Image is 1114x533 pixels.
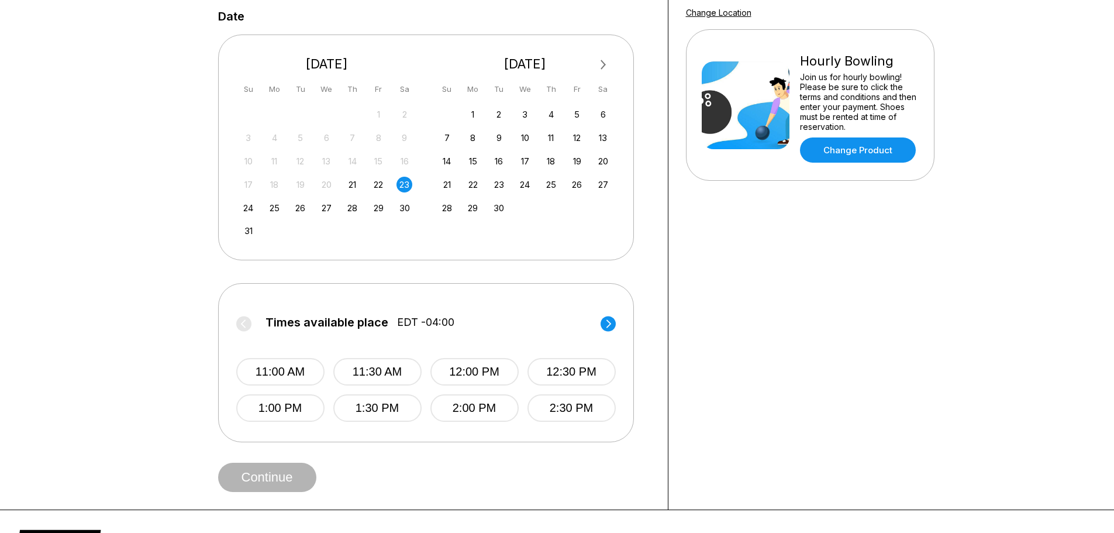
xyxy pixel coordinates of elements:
[465,200,481,216] div: Choose Monday, September 29th, 2025
[527,394,616,422] button: 2:30 PM
[569,177,585,192] div: Choose Friday, September 26th, 2025
[439,81,455,97] div: Su
[267,200,282,216] div: Choose Monday, August 25th, 2025
[292,81,308,97] div: Tu
[543,130,559,146] div: Choose Thursday, September 11th, 2025
[344,200,360,216] div: Choose Thursday, August 28th, 2025
[465,177,481,192] div: Choose Monday, September 22nd, 2025
[465,153,481,169] div: Choose Monday, September 15th, 2025
[267,81,282,97] div: Mo
[344,177,360,192] div: Choose Thursday, August 21st, 2025
[491,81,507,97] div: Tu
[371,153,387,169] div: Not available Friday, August 15th, 2025
[595,153,611,169] div: Choose Saturday, September 20th, 2025
[595,81,611,97] div: Sa
[434,56,616,72] div: [DATE]
[491,130,507,146] div: Choose Tuesday, September 9th, 2025
[702,61,789,149] img: Hourly Bowling
[465,130,481,146] div: Choose Monday, September 8th, 2025
[517,130,533,146] div: Choose Wednesday, September 10th, 2025
[319,153,334,169] div: Not available Wednesday, August 13th, 2025
[292,153,308,169] div: Not available Tuesday, August 12th, 2025
[569,81,585,97] div: Fr
[465,81,481,97] div: Mo
[595,177,611,192] div: Choose Saturday, September 27th, 2025
[371,177,387,192] div: Choose Friday, August 22nd, 2025
[236,56,418,72] div: [DATE]
[595,106,611,122] div: Choose Saturday, September 6th, 2025
[594,56,613,74] button: Next Month
[319,177,334,192] div: Not available Wednesday, August 20th, 2025
[686,8,751,18] a: Change Location
[491,177,507,192] div: Choose Tuesday, September 23rd, 2025
[517,81,533,97] div: We
[371,130,387,146] div: Not available Friday, August 8th, 2025
[517,153,533,169] div: Choose Wednesday, September 17th, 2025
[396,177,412,192] div: Choose Saturday, August 23rd, 2025
[267,177,282,192] div: Not available Monday, August 18th, 2025
[543,177,559,192] div: Choose Thursday, September 25th, 2025
[236,394,325,422] button: 1:00 PM
[595,130,611,146] div: Choose Saturday, September 13th, 2025
[267,130,282,146] div: Not available Monday, August 4th, 2025
[439,153,455,169] div: Choose Sunday, September 14th, 2025
[543,106,559,122] div: Choose Thursday, September 4th, 2025
[239,105,415,239] div: month 2025-08
[371,81,387,97] div: Fr
[800,72,919,132] div: Join us for hourly bowling! Please be sure to click the terms and conditions and then enter your ...
[267,153,282,169] div: Not available Monday, August 11th, 2025
[319,130,334,146] div: Not available Wednesday, August 6th, 2025
[439,200,455,216] div: Choose Sunday, September 28th, 2025
[396,106,412,122] div: Not available Saturday, August 2nd, 2025
[240,177,256,192] div: Not available Sunday, August 17th, 2025
[396,200,412,216] div: Choose Saturday, August 30th, 2025
[333,394,422,422] button: 1:30 PM
[240,81,256,97] div: Su
[344,153,360,169] div: Not available Thursday, August 14th, 2025
[527,358,616,386] button: 12:30 PM
[397,316,454,329] span: EDT -04:00
[371,106,387,122] div: Not available Friday, August 1st, 2025
[240,153,256,169] div: Not available Sunday, August 10th, 2025
[800,53,919,69] div: Hourly Bowling
[396,130,412,146] div: Not available Saturday, August 9th, 2025
[517,177,533,192] div: Choose Wednesday, September 24th, 2025
[569,130,585,146] div: Choose Friday, September 12th, 2025
[569,153,585,169] div: Choose Friday, September 19th, 2025
[543,153,559,169] div: Choose Thursday, September 18th, 2025
[344,81,360,97] div: Th
[292,200,308,216] div: Choose Tuesday, August 26th, 2025
[439,177,455,192] div: Choose Sunday, September 21st, 2025
[240,130,256,146] div: Not available Sunday, August 3rd, 2025
[333,358,422,386] button: 11:30 AM
[437,105,613,216] div: month 2025-09
[292,130,308,146] div: Not available Tuesday, August 5th, 2025
[236,358,325,386] button: 11:00 AM
[491,106,507,122] div: Choose Tuesday, September 2nd, 2025
[240,223,256,239] div: Choose Sunday, August 31st, 2025
[800,137,916,163] a: Change Product
[344,130,360,146] div: Not available Thursday, August 7th, 2025
[430,358,519,386] button: 12:00 PM
[371,200,387,216] div: Choose Friday, August 29th, 2025
[517,106,533,122] div: Choose Wednesday, September 3rd, 2025
[465,106,481,122] div: Choose Monday, September 1st, 2025
[543,81,559,97] div: Th
[569,106,585,122] div: Choose Friday, September 5th, 2025
[396,153,412,169] div: Not available Saturday, August 16th, 2025
[240,200,256,216] div: Choose Sunday, August 24th, 2025
[292,177,308,192] div: Not available Tuesday, August 19th, 2025
[265,316,388,329] span: Times available place
[439,130,455,146] div: Choose Sunday, September 7th, 2025
[491,200,507,216] div: Choose Tuesday, September 30th, 2025
[396,81,412,97] div: Sa
[218,10,244,23] label: Date
[491,153,507,169] div: Choose Tuesday, September 16th, 2025
[319,200,334,216] div: Choose Wednesday, August 27th, 2025
[430,394,519,422] button: 2:00 PM
[319,81,334,97] div: We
